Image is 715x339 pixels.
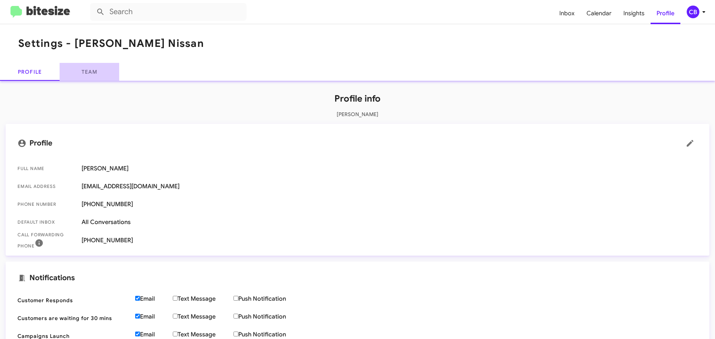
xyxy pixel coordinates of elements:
[18,218,76,226] span: Default Inbox
[617,3,651,24] a: Insights
[233,331,304,338] label: Push Notification
[233,332,238,336] input: Push Notification
[82,201,697,208] span: [PHONE_NUMBER]
[173,313,233,320] label: Text Message
[135,332,140,336] input: Email
[581,3,617,24] a: Calendar
[6,111,709,118] p: [PERSON_NAME]
[135,331,173,338] label: Email
[233,296,238,301] input: Push Notification
[135,314,140,319] input: Email
[173,332,178,336] input: Text Message
[82,218,697,226] span: All Conversations
[18,274,697,282] mat-card-title: Notifications
[90,3,247,21] input: Search
[135,296,140,301] input: Email
[82,237,697,244] span: [PHONE_NUMBER]
[135,313,173,320] label: Email
[173,314,178,319] input: Text Message
[18,314,129,322] span: Customers are waiting for 30 mins
[687,6,699,18] div: CB
[233,295,304,303] label: Push Notification
[173,296,178,301] input: Text Message
[135,295,173,303] label: Email
[18,201,76,208] span: Phone number
[651,3,680,24] a: Profile
[553,3,581,24] a: Inbox
[18,165,76,172] span: Full Name
[233,314,238,319] input: Push Notification
[18,136,697,151] mat-card-title: Profile
[173,331,233,338] label: Text Message
[82,183,697,190] span: [EMAIL_ADDRESS][DOMAIN_NAME]
[6,93,709,105] h1: Profile info
[680,6,707,18] button: CB
[82,165,697,172] span: [PERSON_NAME]
[60,63,119,81] a: Team
[18,38,204,49] h1: Settings - [PERSON_NAME] Nissan
[18,297,129,304] span: Customer Responds
[18,183,76,190] span: Email Address
[18,231,76,250] span: Call Forwarding Phone
[173,295,233,303] label: Text Message
[233,313,304,320] label: Push Notification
